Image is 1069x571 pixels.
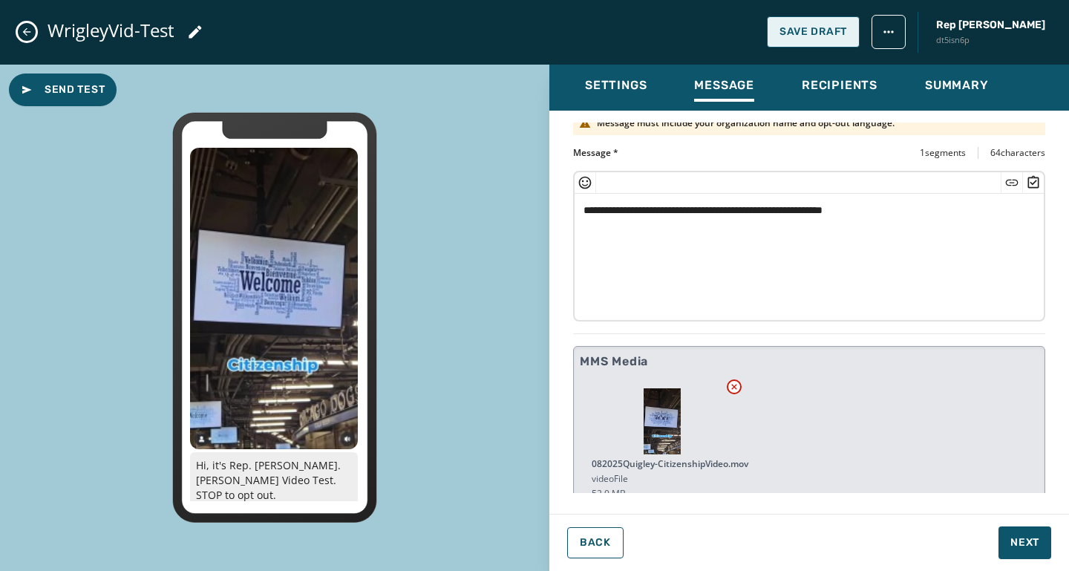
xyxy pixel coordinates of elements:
button: Next [998,526,1051,559]
span: video File [592,473,628,485]
span: Send Test [21,82,105,97]
span: Summary [925,78,989,93]
span: Next [1010,535,1039,550]
button: Message [682,71,766,105]
span: WrigleyVid-Test [48,19,174,42]
p: Message must include your organization name and opt-out language. [597,117,895,129]
img: 2025-08-21_140425_8855_phpV9icQY-167x300-6997.jpg [190,148,358,449]
p: Hi, it's Rep. [PERSON_NAME]. [PERSON_NAME] Video Test. STOP to opt out. [190,452,358,509]
button: Insert Survey [1026,175,1041,190]
span: Recipients [802,78,877,93]
button: Insert Emoji [578,175,592,190]
button: Insert Short Link [1004,175,1019,190]
button: Send Test [9,74,117,106]
span: Back [580,537,611,549]
p: 52.0 MB [592,488,748,500]
button: broadcast action menu [872,15,906,49]
span: Rep [PERSON_NAME] [936,18,1045,33]
button: Save Draft [767,16,860,48]
button: Recipients [790,71,889,105]
button: Back [567,527,624,558]
p: MMS Media [580,353,648,371]
p: 082025Quigley-CitizenshipVideo.mov [592,458,748,470]
span: Save Draft [779,26,847,38]
span: Settings [585,78,647,93]
span: dt5isn6p [936,34,1045,47]
button: Summary [913,71,1001,105]
span: Message [694,78,754,93]
span: 1 segments [920,147,966,159]
label: Message * [573,147,618,159]
span: 64 characters [990,147,1045,159]
img: Thumbnail [644,388,681,455]
button: Settings [573,71,658,105]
